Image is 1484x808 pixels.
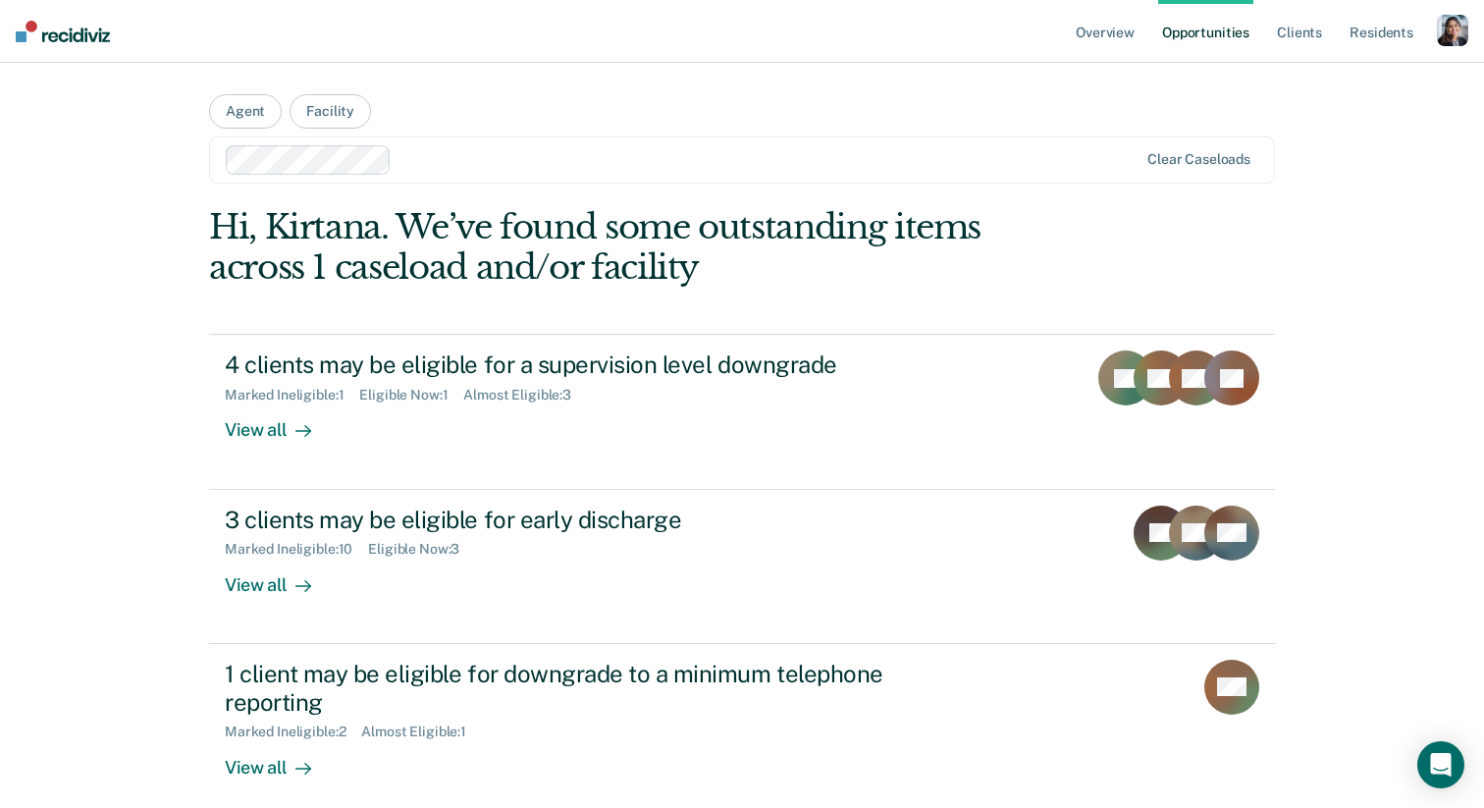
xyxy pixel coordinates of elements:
div: Clear caseloads [1147,151,1250,168]
div: Almost Eligible : 1 [361,724,482,740]
div: Marked Ineligible : 1 [225,387,359,404]
div: Open Intercom Messenger [1417,741,1464,788]
button: Agent [209,94,282,129]
button: Facility [290,94,371,129]
div: 4 clients may be eligible for a supervision level downgrade [225,350,914,379]
div: 3 clients may be eligible for early discharge [225,506,914,534]
div: View all [225,558,335,596]
div: View all [225,404,335,442]
div: Marked Ineligible : 10 [225,541,368,558]
div: View all [225,740,335,779]
div: 1 client may be eligible for downgrade to a minimum telephone reporting [225,660,914,717]
div: Eligible Now : 3 [368,541,475,558]
div: Almost Eligible : 3 [463,387,587,404]
div: Eligible Now : 1 [359,387,463,404]
div: Marked Ineligible : 2 [225,724,361,740]
img: Recidiviz [16,21,110,42]
div: Hi, Kirtana. We’ve found some outstanding items across 1 caseload and/or facility [209,207,1062,288]
a: 3 clients may be eligible for early dischargeMarked Ineligible:10Eligible Now:3View all [209,490,1275,644]
a: 4 clients may be eligible for a supervision level downgradeMarked Ineligible:1Eligible Now:1Almos... [209,334,1275,489]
